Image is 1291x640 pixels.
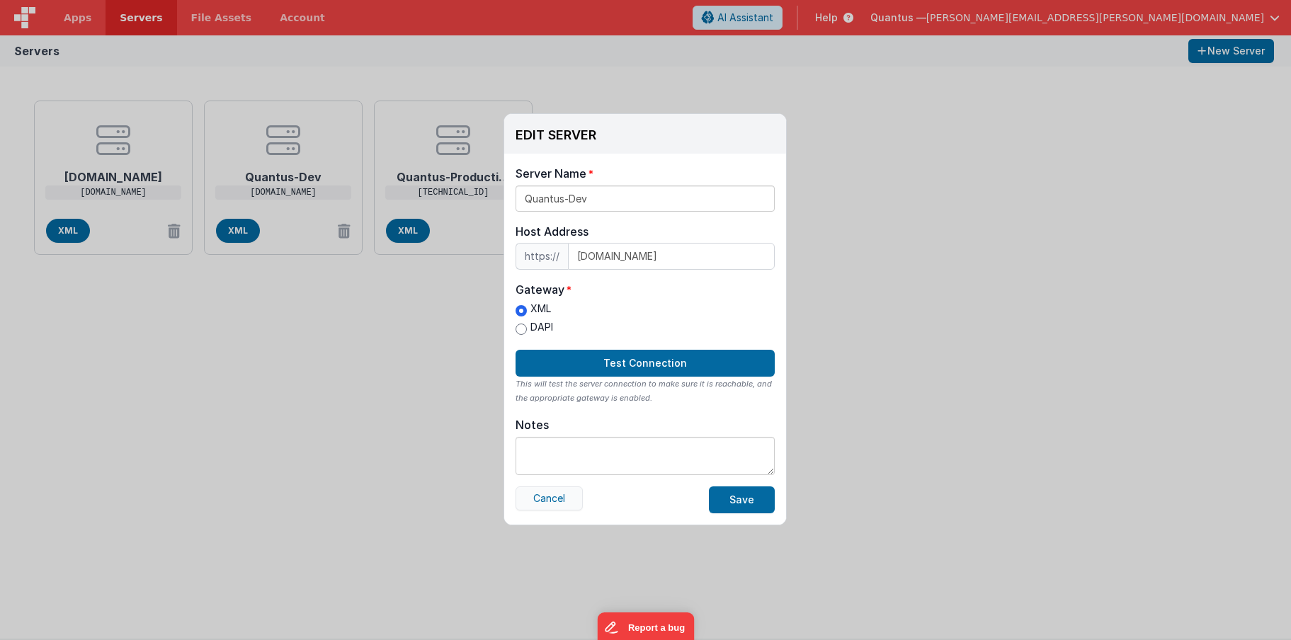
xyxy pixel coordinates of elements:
label: DAPI [516,320,553,335]
input: DAPI [516,324,527,335]
button: Cancel [516,486,583,510]
label: XML [516,302,553,316]
input: My Server [516,185,775,212]
button: Test Connection [516,350,775,377]
h3: EDIT SERVER [516,128,596,142]
input: IP or domain name [568,243,775,270]
input: XML [516,305,527,316]
div: This will test the server connection to make sure it is reachable, and the appropriate gateway is... [516,377,775,405]
div: Server Name [516,165,586,182]
div: Notes [516,418,549,432]
div: Host Address [516,223,775,240]
span: https:// [516,243,568,270]
div: Gateway [516,281,564,298]
button: Save [709,486,775,513]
